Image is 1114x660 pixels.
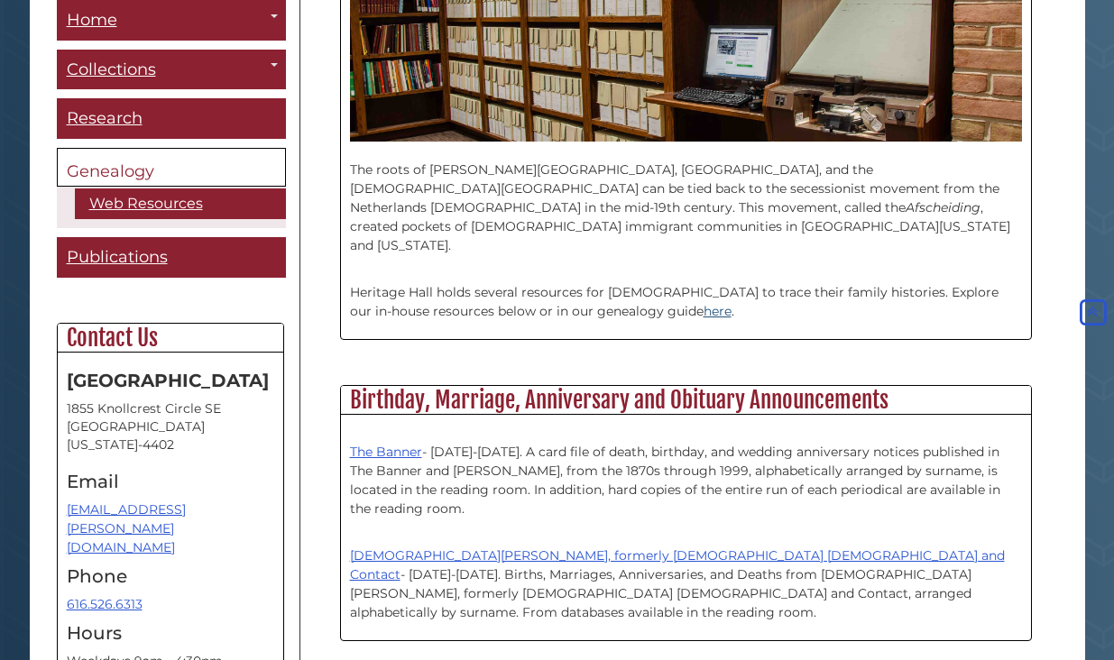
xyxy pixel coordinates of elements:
[67,247,168,267] span: Publications
[67,10,117,30] span: Home
[67,161,154,181] span: Genealogy
[67,566,274,586] h4: Phone
[1076,304,1109,320] a: Back to Top
[906,199,981,215] em: Afscheiding
[67,370,269,391] strong: [GEOGRAPHIC_DATA]
[350,547,1005,582] a: [DEMOGRAPHIC_DATA][PERSON_NAME], formerly [DEMOGRAPHIC_DATA] [DEMOGRAPHIC_DATA] and Contact
[350,264,1022,321] p: Heritage Hall holds several resources for [DEMOGRAPHIC_DATA] to trace their family histories. Exp...
[67,472,274,491] h4: Email
[57,237,286,278] a: Publications
[57,148,286,188] a: Genealogy
[350,142,1022,255] p: The roots of [PERSON_NAME][GEOGRAPHIC_DATA], [GEOGRAPHIC_DATA], and the [DEMOGRAPHIC_DATA][GEOGRA...
[67,108,143,128] span: Research
[57,98,286,139] a: Research
[350,444,422,460] a: The Banner
[350,424,1022,518] p: - [DATE]-[DATE]. A card file of death, birthday, and wedding anniversary notices published in The...
[67,623,274,643] h4: Hours
[67,399,274,454] address: 1855 Knollcrest Circle SE [GEOGRAPHIC_DATA][US_STATE]-4402
[67,501,186,555] a: [EMAIL_ADDRESS][PERSON_NAME][DOMAIN_NAME]
[57,50,286,90] a: Collections
[704,303,732,319] a: here
[75,188,286,219] a: Web Resources
[67,60,156,79] span: Collections
[341,386,1031,415] h2: Birthday, Marriage, Anniversary and Obituary Announcements
[67,596,143,612] a: 616.526.6313
[58,324,283,353] h2: Contact Us
[350,527,1022,622] p: - [DATE]-[DATE]. Births, Marriages, Anniversaries, and Deaths from [DEMOGRAPHIC_DATA][PERSON_NAME...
